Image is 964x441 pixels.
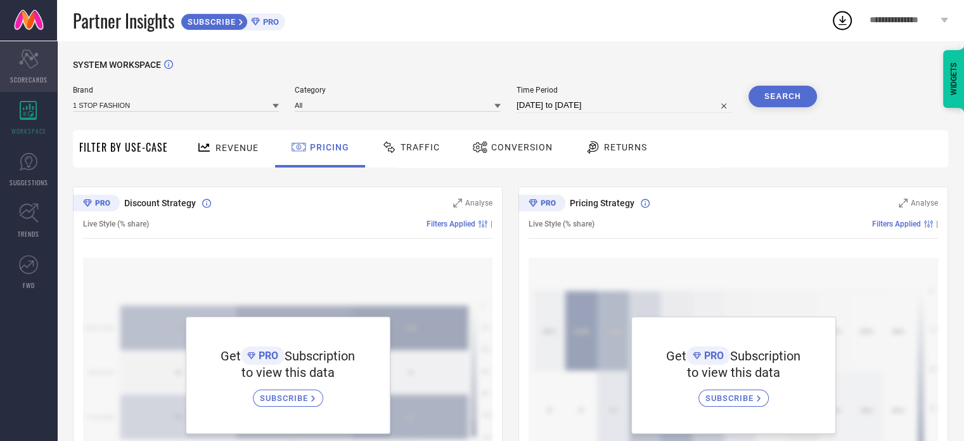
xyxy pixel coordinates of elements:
[83,220,149,228] span: Live Style (% share)
[295,86,501,95] span: Category
[310,142,349,152] span: Pricing
[255,350,278,362] span: PRO
[491,220,492,228] span: |
[872,220,921,228] span: Filters Applied
[10,178,48,187] span: SUGGESTIONS
[260,17,279,27] span: PRO
[181,17,239,27] span: SUBSCRIBE
[831,9,854,32] div: Open download list
[260,393,311,403] span: SUBSCRIBE
[18,229,39,239] span: TRENDS
[899,199,908,207] svg: Zoom
[529,220,594,228] span: Live Style (% share)
[570,198,634,208] span: Pricing Strategy
[936,220,938,228] span: |
[687,365,780,380] span: to view this data
[698,380,769,407] a: SUBSCRIBE
[705,393,757,403] span: SUBSCRIBE
[10,75,48,84] span: SCORECARDS
[911,199,938,207] span: Analyse
[241,365,335,380] span: to view this data
[453,199,462,207] svg: Zoom
[73,60,161,70] span: SYSTEM WORKSPACE
[518,195,565,214] div: Premium
[221,348,241,364] span: Get
[79,140,168,155] span: Filter By Use-Case
[427,220,475,228] span: Filters Applied
[73,8,174,34] span: Partner Insights
[666,348,686,364] span: Get
[465,199,492,207] span: Analyse
[253,380,323,407] a: SUBSCRIBE
[215,143,259,153] span: Revenue
[73,195,120,214] div: Premium
[604,142,647,152] span: Returns
[181,10,285,30] a: SUBSCRIBEPRO
[491,142,553,152] span: Conversion
[701,350,724,362] span: PRO
[285,348,355,364] span: Subscription
[517,86,733,95] span: Time Period
[124,198,196,208] span: Discount Strategy
[401,142,440,152] span: Traffic
[11,126,46,136] span: WORKSPACE
[517,98,733,113] input: Select time period
[749,86,817,107] button: Search
[23,280,35,290] span: FWD
[73,86,279,95] span: Brand
[730,348,800,364] span: Subscription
